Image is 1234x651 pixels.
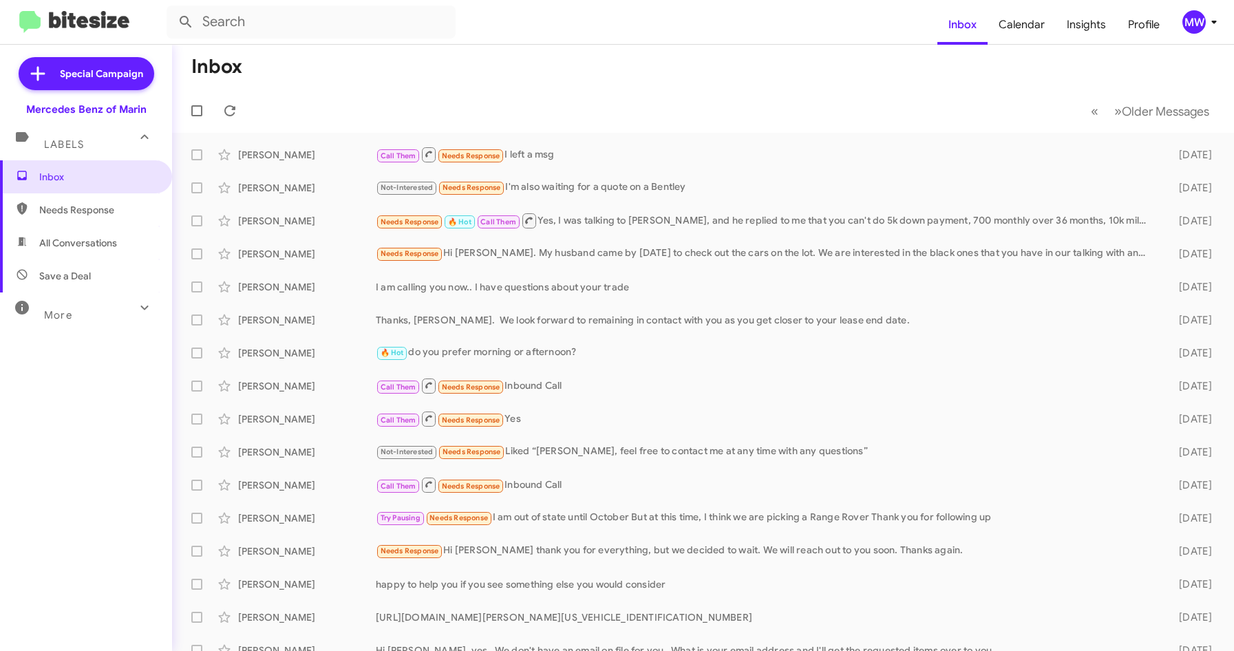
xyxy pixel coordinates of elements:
[381,546,439,555] span: Needs Response
[376,345,1158,361] div: do you prefer morning or afternoon?
[39,170,156,184] span: Inbox
[381,447,434,456] span: Not-Interested
[1091,103,1098,120] span: «
[1083,97,1107,125] button: Previous
[381,416,416,425] span: Call Them
[442,482,500,491] span: Needs Response
[1182,10,1206,34] div: MW
[381,513,421,522] span: Try Pausing
[1158,610,1223,624] div: [DATE]
[238,346,376,360] div: [PERSON_NAME]
[1083,97,1217,125] nav: Page navigation example
[44,138,84,151] span: Labels
[1158,478,1223,492] div: [DATE]
[19,57,154,90] a: Special Campaign
[1114,103,1122,120] span: »
[376,577,1158,591] div: happy to help you if you see something else you would consider
[238,148,376,162] div: [PERSON_NAME]
[1158,379,1223,393] div: [DATE]
[448,217,471,226] span: 🔥 Hot
[238,577,376,591] div: [PERSON_NAME]
[480,217,516,226] span: Call Them
[443,447,501,456] span: Needs Response
[381,183,434,192] span: Not-Interested
[191,56,242,78] h1: Inbox
[1158,445,1223,459] div: [DATE]
[238,511,376,525] div: [PERSON_NAME]
[376,476,1158,493] div: Inbound Call
[937,5,988,45] a: Inbox
[376,444,1158,460] div: Liked “[PERSON_NAME], feel free to contact me at any time with any questions”
[376,543,1158,559] div: Hi [PERSON_NAME] thank you for everything, but we decided to wait. We will reach out to you soon....
[376,280,1158,294] div: I am calling you now.. I have questions about your trade
[238,214,376,228] div: [PERSON_NAME]
[1158,412,1223,426] div: [DATE]
[1158,577,1223,591] div: [DATE]
[39,269,91,283] span: Save a Deal
[376,510,1158,526] div: I am out of state until October But at this time, I think we are picking a Range Rover Thank you ...
[1056,5,1117,45] a: Insights
[44,309,72,321] span: More
[1158,148,1223,162] div: [DATE]
[429,513,488,522] span: Needs Response
[1117,5,1171,45] a: Profile
[381,482,416,491] span: Call Them
[1106,97,1217,125] button: Next
[1158,544,1223,558] div: [DATE]
[1158,313,1223,327] div: [DATE]
[238,280,376,294] div: [PERSON_NAME]
[39,236,117,250] span: All Conversations
[39,203,156,217] span: Needs Response
[376,377,1158,394] div: Inbound Call
[442,151,500,160] span: Needs Response
[1158,511,1223,525] div: [DATE]
[381,383,416,392] span: Call Them
[381,249,439,258] span: Needs Response
[376,146,1158,163] div: I left a msg
[1158,280,1223,294] div: [DATE]
[238,412,376,426] div: [PERSON_NAME]
[238,610,376,624] div: [PERSON_NAME]
[376,180,1158,195] div: I'm also waiting for a quote on a Bentley
[376,610,1158,624] div: [URL][DOMAIN_NAME][PERSON_NAME][US_VEHICLE_IDENTIFICATION_NUMBER]
[238,478,376,492] div: [PERSON_NAME]
[1122,104,1209,119] span: Older Messages
[60,67,143,81] span: Special Campaign
[381,151,416,160] span: Call Them
[988,5,1056,45] a: Calendar
[1171,10,1219,34] button: MW
[238,445,376,459] div: [PERSON_NAME]
[381,348,404,357] span: 🔥 Hot
[376,246,1158,262] div: Hi [PERSON_NAME]. My husband came by [DATE] to check out the cars on the lot. We are interested i...
[238,313,376,327] div: [PERSON_NAME]
[376,212,1158,229] div: Yes, I was talking to [PERSON_NAME], and he replied to me that you can't do 5k down payment, 700 ...
[1158,346,1223,360] div: [DATE]
[442,416,500,425] span: Needs Response
[238,181,376,195] div: [PERSON_NAME]
[443,183,501,192] span: Needs Response
[442,383,500,392] span: Needs Response
[26,103,147,116] div: Mercedes Benz of Marin
[167,6,456,39] input: Search
[238,379,376,393] div: [PERSON_NAME]
[1158,247,1223,261] div: [DATE]
[1158,214,1223,228] div: [DATE]
[376,410,1158,427] div: Yes
[238,247,376,261] div: [PERSON_NAME]
[381,217,439,226] span: Needs Response
[376,313,1158,327] div: Thanks, [PERSON_NAME]. We look forward to remaining in contact with you as you get closer to your...
[1158,181,1223,195] div: [DATE]
[238,544,376,558] div: [PERSON_NAME]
